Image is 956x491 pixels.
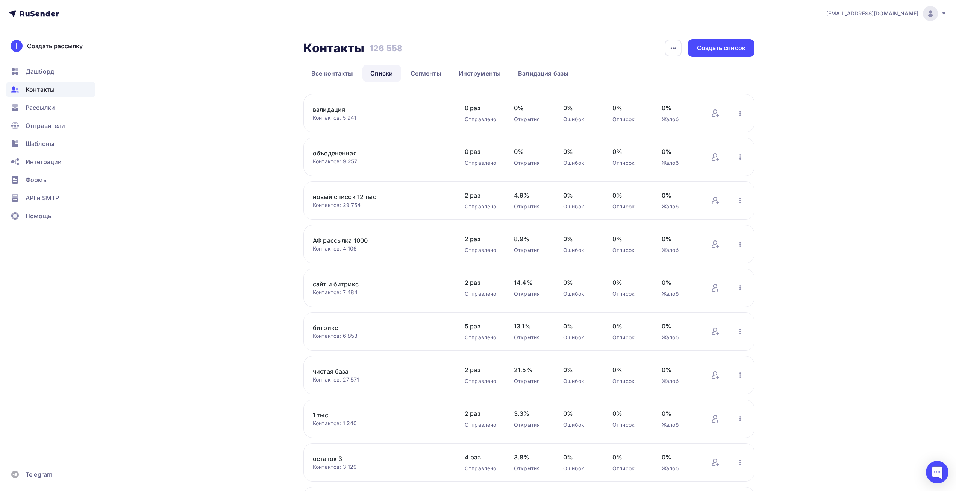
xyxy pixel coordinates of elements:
[563,103,597,112] span: 0%
[313,201,450,209] div: Контактов: 29 754
[514,147,548,156] span: 0%
[563,322,597,331] span: 0%
[612,322,647,331] span: 0%
[662,278,696,287] span: 0%
[662,203,696,210] div: Жалоб
[563,365,597,374] span: 0%
[563,334,597,341] div: Ошибок
[26,103,55,112] span: Рассылки
[563,246,597,254] div: Ошибок
[662,147,696,156] span: 0%
[465,191,499,200] span: 2 раз
[514,278,548,287] span: 14.4%
[313,114,450,122] div: Контактов: 5 941
[612,159,647,167] div: Отписок
[662,116,696,123] div: Жалоб
[465,465,499,472] div: Отправлено
[26,175,48,184] span: Формы
[563,159,597,167] div: Ошибок
[563,191,597,200] span: 0%
[563,116,597,123] div: Ошибок
[465,377,499,385] div: Отправлено
[465,159,499,167] div: Отправлено
[303,65,361,82] a: Все контакты
[26,139,54,148] span: Шаблоны
[514,377,548,385] div: Открытия
[313,463,450,471] div: Контактов: 3 129
[612,278,647,287] span: 0%
[612,465,647,472] div: Отписок
[6,64,95,79] a: Дашборд
[563,453,597,462] span: 0%
[465,409,499,418] span: 2 раз
[362,65,401,82] a: Списки
[313,323,441,332] a: битрикс
[465,203,499,210] div: Отправлено
[514,290,548,298] div: Открытия
[514,246,548,254] div: Открытия
[465,246,499,254] div: Отправлено
[662,234,696,243] span: 0%
[27,41,83,50] div: Создать рассылку
[612,421,647,429] div: Отписок
[514,116,548,123] div: Открытия
[662,365,696,374] span: 0%
[313,332,450,340] div: Контактов: 6 853
[662,322,696,331] span: 0%
[465,103,499,112] span: 0 раз
[514,159,548,167] div: Открытия
[612,290,647,298] div: Отписок
[563,203,597,210] div: Ошибок
[826,6,947,21] a: [EMAIL_ADDRESS][DOMAIN_NAME]
[6,136,95,151] a: Шаблоны
[26,157,62,166] span: Интеграции
[612,334,647,341] div: Отписок
[313,454,441,463] a: остаток 3
[6,82,95,97] a: Контакты
[26,85,55,94] span: Контакты
[465,322,499,331] span: 5 раз
[514,365,548,374] span: 21.5%
[662,453,696,462] span: 0%
[662,334,696,341] div: Жалоб
[465,278,499,287] span: 2 раз
[662,246,696,254] div: Жалоб
[563,147,597,156] span: 0%
[6,100,95,115] a: Рассылки
[303,41,364,56] h2: Контакты
[465,147,499,156] span: 0 раз
[465,453,499,462] span: 4 раз
[612,453,647,462] span: 0%
[313,280,441,289] a: сайт и битрикс
[563,465,597,472] div: Ошибок
[514,322,548,331] span: 13.1%
[313,289,450,296] div: Контактов: 7 484
[514,409,548,418] span: 3.3%
[514,453,548,462] span: 3.8%
[451,65,509,82] a: Инструменты
[514,334,548,341] div: Открытия
[514,103,548,112] span: 0%
[612,116,647,123] div: Отписок
[465,116,499,123] div: Отправлено
[612,365,647,374] span: 0%
[563,278,597,287] span: 0%
[313,245,450,252] div: Контактов: 4 106
[563,421,597,429] div: Ошибок
[403,65,449,82] a: Сегменты
[662,409,696,418] span: 0%
[313,236,441,245] a: АФ рассылка 1000
[662,421,696,429] div: Жалоб
[612,409,647,418] span: 0%
[6,172,95,187] a: Формы
[662,465,696,472] div: Жалоб
[26,193,59,202] span: API и SMTP
[563,234,597,243] span: 0%
[465,234,499,243] span: 2 раз
[612,103,647,112] span: 0%
[313,149,441,158] a: объедененная
[313,376,450,383] div: Контактов: 27 571
[313,420,450,427] div: Контактов: 1 240
[514,234,548,243] span: 8.9%
[662,377,696,385] div: Жалоб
